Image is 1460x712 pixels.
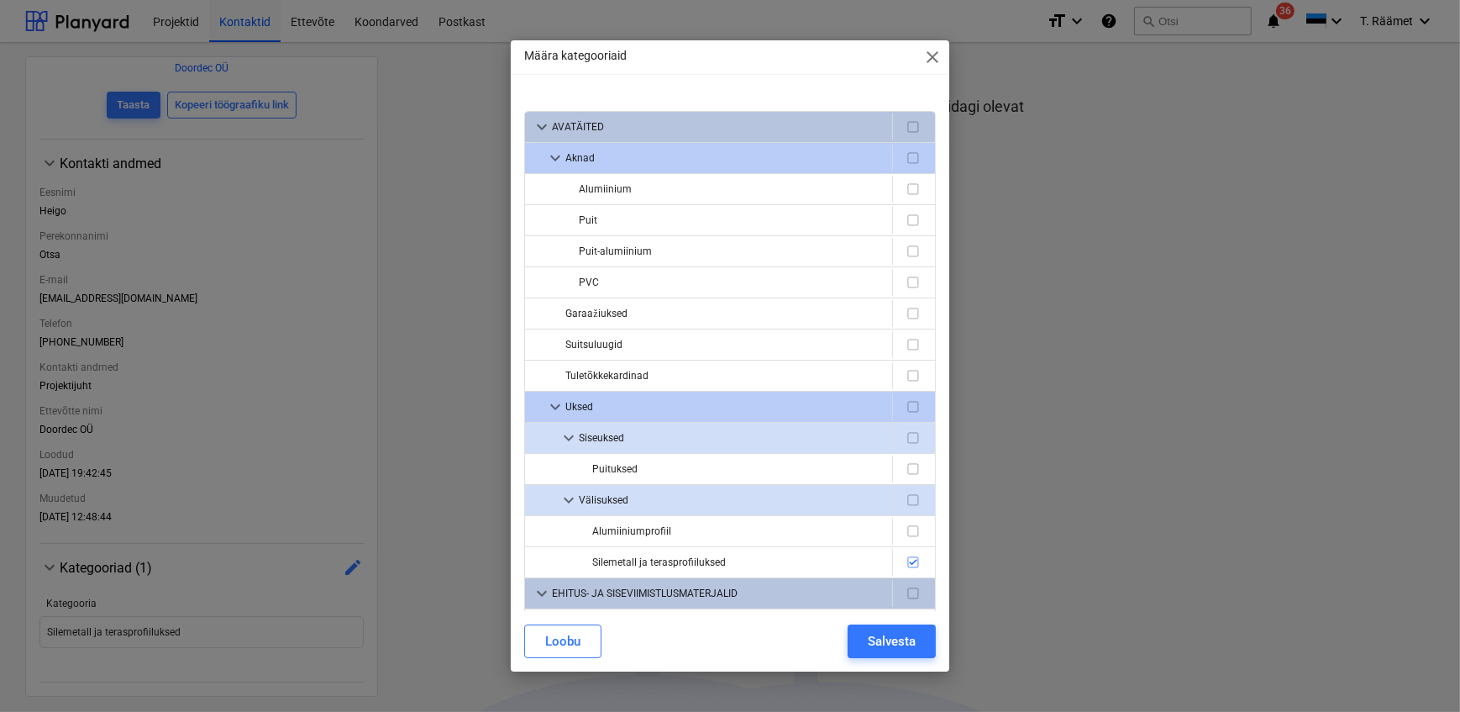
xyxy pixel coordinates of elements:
[565,362,885,389] div: Tuletõkkekardinad
[592,456,885,483] div: Puituksed
[565,331,885,358] div: Suitsuluugid
[579,207,885,234] div: Puit
[552,113,885,140] div: AVATÄITED
[868,630,916,652] div: Salvesta
[545,397,565,417] span: keyboard_arrow_down
[545,148,565,168] span: keyboard_arrow_down
[565,393,885,420] div: Uksed
[579,176,885,203] div: Alumiinium
[532,117,552,137] span: keyboard_arrow_down
[552,580,885,607] div: EHITUS- JA SISEVIIMISTLUSMATERJALID
[545,630,580,652] div: Loobu
[592,518,885,545] div: Alumiiniumprofiil
[565,300,885,327] div: Garaažiuksed
[579,269,885,296] div: PVC
[559,428,579,448] span: keyboard_arrow_down
[524,47,627,65] p: Määra kategooriaid
[848,625,936,658] button: Salvesta
[1376,631,1460,712] iframe: Chat Widget
[922,47,943,67] span: close
[524,625,601,658] button: Loobu
[579,487,885,514] div: Välisuksed
[559,490,579,510] span: keyboard_arrow_down
[579,425,885,451] div: Siseuksed
[592,549,885,576] div: Silemetall ja terasprofiiluksed
[579,238,885,265] div: Puit-alumiinium
[532,583,552,604] span: keyboard_arrow_down
[565,145,885,171] div: Aknad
